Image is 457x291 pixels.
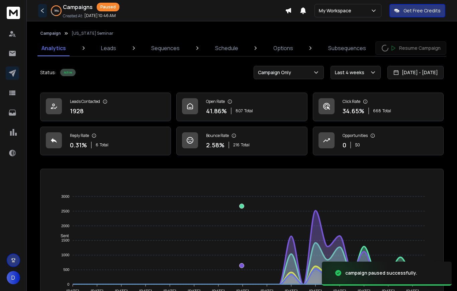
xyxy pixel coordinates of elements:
[147,40,184,56] a: Sequences
[61,194,69,198] tspan: 3000
[72,31,113,36] p: [US_STATE] Seminar
[61,253,69,257] tspan: 1000
[343,140,346,150] p: 0
[54,9,59,13] p: 78 %
[151,44,180,52] p: Sequences
[40,93,171,121] a: Leads Contacted1928
[206,106,227,116] p: 41.86 %
[387,66,444,79] button: [DATE] - [DATE]
[40,69,56,76] p: Status:
[215,44,238,52] p: Schedule
[313,127,444,155] a: Opportunities0$0
[101,44,116,52] p: Leads
[343,106,364,116] p: 34.65 %
[206,140,224,150] p: 2.58 %
[7,271,20,284] button: D
[70,99,100,104] p: Leads Contacted
[389,4,445,17] button: Get Free Credits
[97,3,119,11] div: Paused
[60,69,76,76] div: Active
[56,234,69,238] span: Sent
[335,69,367,76] p: Last 4 weeks
[373,108,381,114] span: 668
[382,108,391,114] span: Total
[41,44,66,52] p: Analytics
[70,133,89,138] p: Reply Rate
[40,31,61,36] button: Campaign
[258,69,294,76] p: Campaign Only
[241,142,250,148] span: Total
[328,44,366,52] p: Subsequences
[345,270,417,276] div: campaign paused successfully.
[403,7,441,14] p: Get Free Credits
[176,93,307,121] a: Open Rate41.86%807Total
[70,140,87,150] p: 0.31 %
[63,268,69,272] tspan: 500
[40,127,171,155] a: Reply Rate0.31%6Total
[206,99,225,104] p: Open Rate
[70,106,84,116] p: 1928
[343,99,360,104] p: Click Rate
[269,40,297,56] a: Options
[273,44,293,52] p: Options
[211,40,242,56] a: Schedule
[97,40,120,56] a: Leads
[176,127,307,155] a: Bounce Rate2.58%216Total
[319,7,354,14] p: My Workspace
[61,209,69,213] tspan: 2500
[236,108,243,114] span: 807
[343,133,368,138] p: Opportunities
[84,13,116,18] p: [DATE] 10:46 AM
[68,282,70,286] tspan: 0
[355,142,360,148] p: $ 0
[100,142,108,148] span: Total
[61,238,69,242] tspan: 1500
[206,133,229,138] p: Bounce Rate
[313,93,444,121] a: Click Rate34.65%668Total
[324,40,370,56] a: Subsequences
[233,142,240,148] span: 216
[63,3,93,11] h1: Campaigns
[63,13,83,19] p: Created At:
[37,40,70,56] a: Analytics
[61,224,69,228] tspan: 2000
[96,142,98,148] span: 6
[244,108,253,114] span: Total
